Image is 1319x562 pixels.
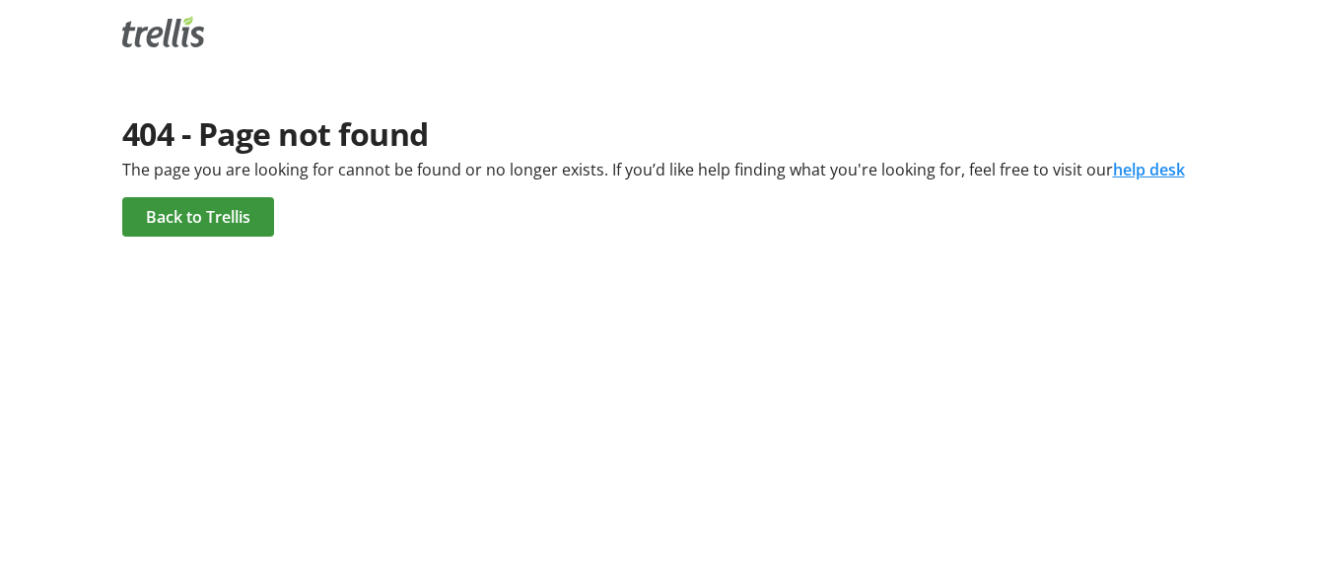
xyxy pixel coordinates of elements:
div: 404 - Page not found [122,110,1198,158]
a: Back to Trellis [122,197,274,237]
img: Trellis Logo [122,16,205,47]
a: help desk [1113,159,1185,180]
span: Back to Trellis [146,205,250,229]
div: The page you are looking for cannot be found or no longer exists. If you’d like help finding what... [122,158,1198,181]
